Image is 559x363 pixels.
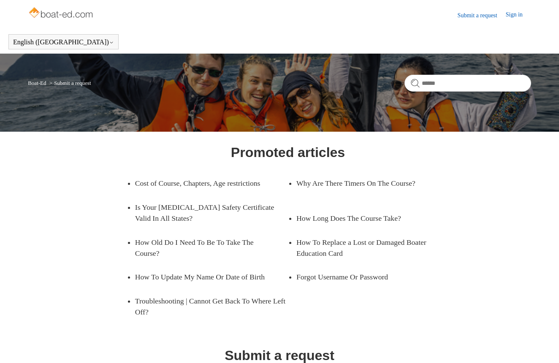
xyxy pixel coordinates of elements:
[135,230,275,265] a: How Old Do I Need To Be To Take The Course?
[296,230,449,265] a: How To Replace a Lost or Damaged Boater Education Card
[296,265,437,289] a: Forgot Username Or Password
[506,10,531,20] a: Sign in
[135,171,275,195] a: Cost of Course, Chapters, Age restrictions
[231,142,345,163] h1: Promoted articles
[296,171,437,195] a: Why Are There Timers On The Course?
[13,38,114,46] button: English ([GEOGRAPHIC_DATA])
[135,265,275,289] a: How To Update My Name Or Date of Birth
[458,11,506,20] a: Submit a request
[28,80,46,86] a: Boat-Ed
[296,206,437,230] a: How Long Does The Course Take?
[135,289,288,324] a: Troubleshooting | Cannot Get Back To Where Left Off?
[48,80,91,86] li: Submit a request
[28,5,95,22] img: Boat-Ed Help Center home page
[404,75,531,92] input: Search
[28,80,48,86] li: Boat-Ed
[135,195,288,230] a: Is Your [MEDICAL_DATA] Safety Certificate Valid In All States?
